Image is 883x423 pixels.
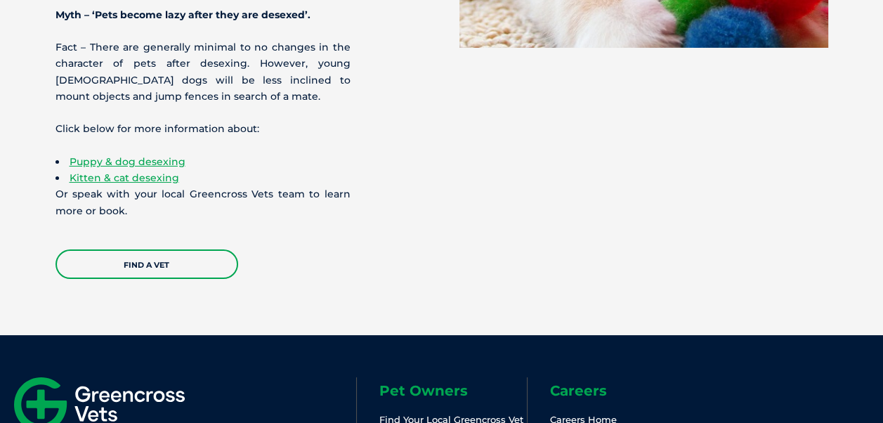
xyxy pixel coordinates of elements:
[55,249,238,279] a: Find a Vet
[550,384,698,398] h6: Careers
[55,8,310,21] b: Myth – ‘Pets become lazy after they are desexed’.
[55,186,351,219] p: Or speak with your local Greencross Vets team to learn more or book.
[55,121,351,137] p: Click below for more information about:
[70,171,179,184] a: Kitten & cat desexing
[70,155,185,168] a: Puppy & dog desexing
[55,39,351,105] p: Fact – There are generally minimal to no changes in the character of pets after desexing. However...
[379,384,527,398] h6: Pet Owners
